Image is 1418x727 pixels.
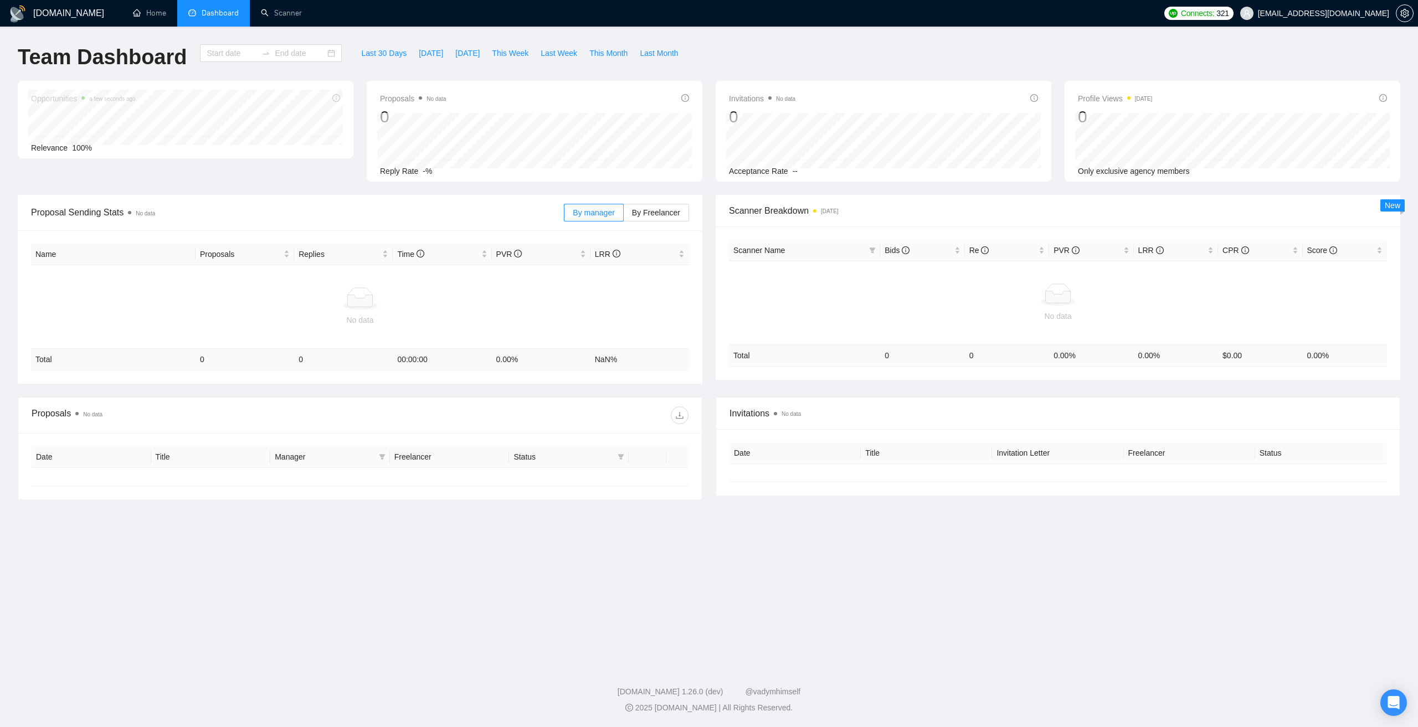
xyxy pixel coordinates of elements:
[275,451,374,463] span: Manager
[625,704,633,711] span: copyright
[380,106,446,127] div: 0
[419,47,443,59] span: [DATE]
[207,47,257,59] input: Start date
[1307,246,1337,255] span: Score
[261,49,270,58] span: swap-right
[729,106,795,127] div: 0
[671,406,689,424] button: download
[1241,246,1249,254] span: info-circle
[729,406,1386,420] span: Invitations
[35,314,685,326] div: No data
[1078,106,1152,127] div: 0
[1396,9,1413,18] span: setting
[615,448,626,465] span: filter
[671,411,688,420] span: download
[885,246,910,255] span: Bids
[1181,7,1214,19] span: Connects:
[379,453,386,460] span: filter
[733,310,1383,322] div: No data
[423,167,432,176] span: -%
[1124,442,1255,464] th: Freelancer
[1396,9,1414,18] a: setting
[1216,7,1229,19] span: 321
[427,96,446,102] span: No data
[1156,246,1164,254] span: info-circle
[1218,344,1302,366] td: $ 0.00
[31,244,196,265] th: Name
[880,344,964,366] td: 0
[867,242,878,259] span: filter
[496,250,522,259] span: PVR
[380,92,446,105] span: Proposals
[729,92,795,105] span: Invitations
[861,442,992,464] th: Title
[355,44,413,62] button: Last 30 Days
[261,49,270,58] span: to
[793,167,798,176] span: --
[1134,344,1218,366] td: 0.00 %
[776,96,795,102] span: No data
[270,446,390,468] th: Manager
[1303,344,1388,366] td: 0.00 %
[1049,344,1133,366] td: 0.00 %
[390,446,510,468] th: Freelancer
[31,205,564,219] span: Proposal Sending Stats
[541,47,577,59] span: Last Week
[492,349,590,370] td: 0.00 %
[514,250,522,257] span: info-circle
[9,702,1409,714] div: 2025 [DOMAIN_NAME] | All Rights Reserved.
[417,250,424,257] span: info-circle
[455,47,480,59] span: [DATE]
[821,208,838,214] time: [DATE]
[202,8,239,18] span: Dashboard
[729,204,1387,218] span: Scanner Breakdown
[9,5,27,23] img: logo
[1078,92,1152,105] span: Profile Views
[634,44,684,62] button: Last Month
[261,8,302,18] a: searchScanner
[535,44,583,62] button: Last Week
[1329,246,1337,254] span: info-circle
[299,248,380,260] span: Replies
[32,406,360,424] div: Proposals
[32,446,151,468] th: Date
[1243,9,1251,17] span: user
[31,143,68,152] span: Relevance
[733,246,785,255] span: Scanner Name
[632,208,680,217] span: By Freelancer
[729,344,880,366] td: Total
[72,143,92,152] span: 100%
[136,210,155,216] span: No data
[18,44,187,70] h1: Team Dashboard
[397,250,424,259] span: Time
[275,47,325,59] input: End date
[1255,442,1386,464] th: Status
[393,349,491,370] td: 00:00:00
[573,208,614,217] span: By manager
[729,167,788,176] span: Acceptance Rate
[965,344,1049,366] td: 0
[1385,201,1400,210] span: New
[294,349,393,370] td: 0
[188,9,196,17] span: dashboard
[745,687,800,696] a: @vadymhimself
[294,244,393,265] th: Replies
[1072,246,1080,254] span: info-circle
[613,250,620,257] span: info-circle
[1169,9,1178,18] img: upwork-logo.png
[992,442,1123,464] th: Invitation Letter
[492,47,528,59] span: This Week
[1135,96,1152,102] time: [DATE]
[513,451,613,463] span: Status
[1379,94,1387,102] span: info-circle
[595,250,620,259] span: LRR
[782,411,801,417] span: No data
[618,687,723,696] a: [DOMAIN_NAME] 1.26.0 (dev)
[981,246,989,254] span: info-circle
[361,47,407,59] span: Last 30 Days
[1078,167,1190,176] span: Only exclusive agency members
[590,349,689,370] td: NaN %
[969,246,989,255] span: Re
[83,411,102,417] span: No data
[1396,4,1414,22] button: setting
